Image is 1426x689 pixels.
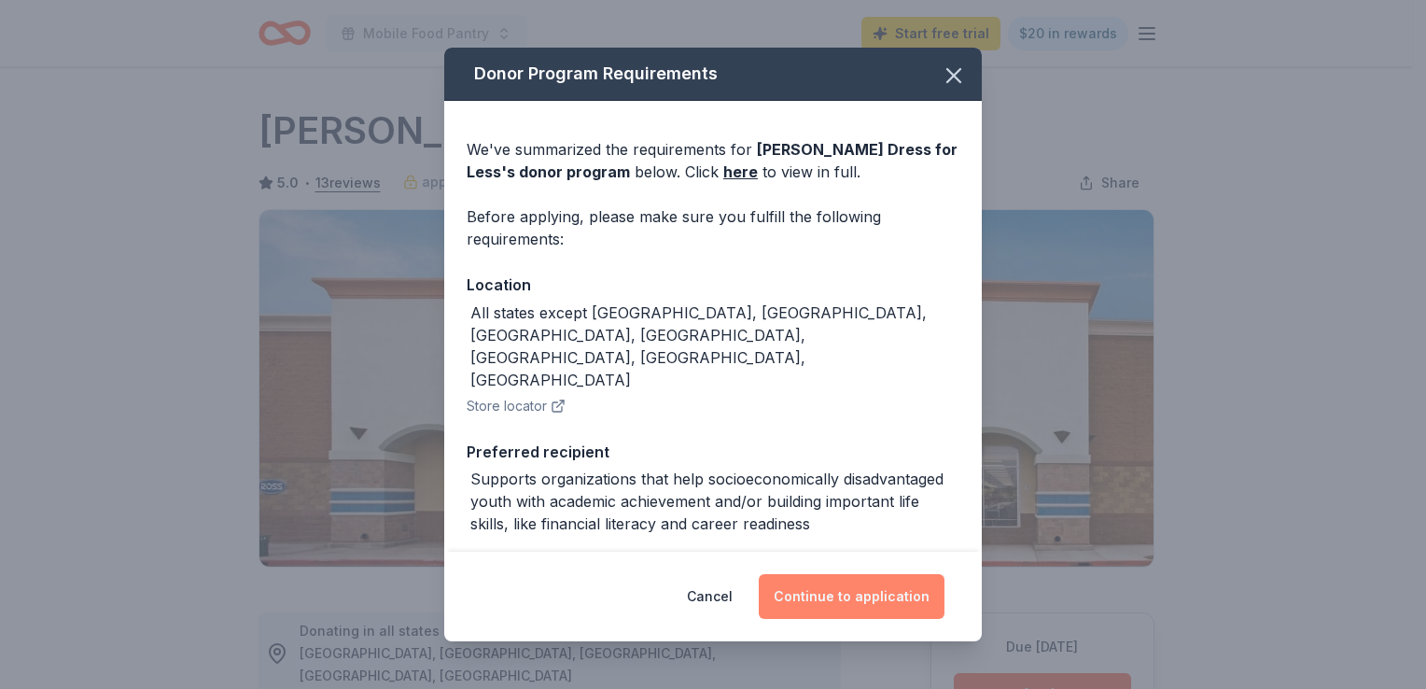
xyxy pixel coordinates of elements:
button: Continue to application [759,574,944,619]
div: Preferred recipient [467,440,959,464]
div: Before applying, please make sure you fulfill the following requirements: [467,205,959,250]
a: here [723,161,758,183]
div: Supports organizations that help socioeconomically disadvantaged youth with academic achievement ... [470,468,959,535]
button: Cancel [687,574,733,619]
div: Location [467,273,959,297]
div: All states except [GEOGRAPHIC_DATA], [GEOGRAPHIC_DATA], [GEOGRAPHIC_DATA], [GEOGRAPHIC_DATA], [GE... [470,302,959,391]
div: Donor Program Requirements [444,48,982,101]
button: Store locator [467,395,566,417]
div: We've summarized the requirements for below. Click to view in full. [467,138,959,183]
